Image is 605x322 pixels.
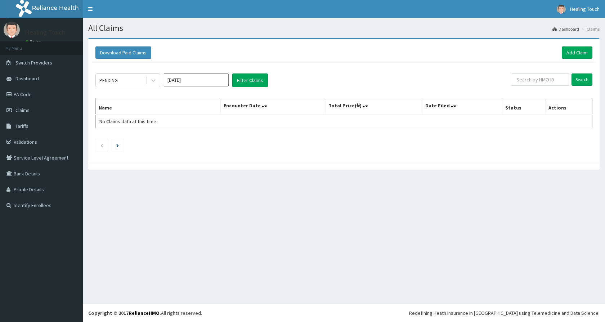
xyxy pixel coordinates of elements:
[325,98,422,115] th: Total Price(₦)
[546,98,592,115] th: Actions
[96,98,221,115] th: Name
[99,118,157,125] span: No Claims data at this time.
[422,98,502,115] th: Date Filed
[580,26,600,32] li: Claims
[562,46,592,59] a: Add Claim
[88,310,161,316] strong: Copyright © 2017 .
[100,142,103,148] a: Previous page
[552,26,579,32] a: Dashboard
[570,6,600,12] span: Healing Touch
[129,310,160,316] a: RelianceHMO
[15,75,39,82] span: Dashboard
[25,29,66,36] p: Healing Touch
[116,142,119,148] a: Next page
[15,59,52,66] span: Switch Providers
[164,73,229,86] input: Select Month and Year
[99,77,118,84] div: PENDING
[409,309,600,317] div: Redefining Heath Insurance in [GEOGRAPHIC_DATA] using Telemedicine and Data Science!
[512,73,569,86] input: Search by HMO ID
[221,98,325,115] th: Encounter Date
[25,39,42,44] a: Online
[15,107,30,113] span: Claims
[232,73,268,87] button: Filter Claims
[15,123,28,129] span: Tariffs
[88,23,600,33] h1: All Claims
[557,5,566,14] img: User Image
[572,73,592,86] input: Search
[502,98,546,115] th: Status
[4,22,20,38] img: User Image
[83,304,605,322] footer: All rights reserved.
[95,46,151,59] button: Download Paid Claims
